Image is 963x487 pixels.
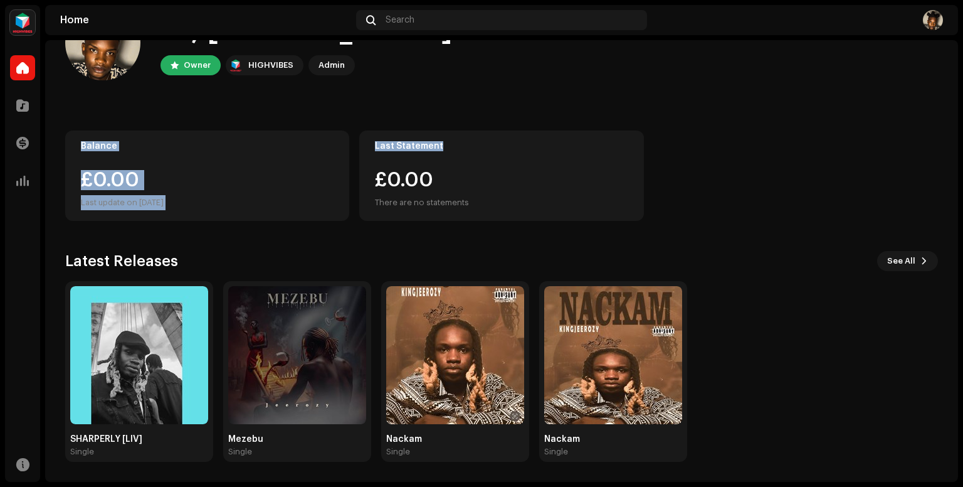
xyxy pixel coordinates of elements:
[544,434,682,444] div: Nackam
[10,10,35,35] img: feab3aad-9b62-475c-8caf-26f15a9573ee
[386,286,524,424] img: 254b863c-1c1e-4945-aff0-1704b6c76a83
[65,5,140,80] img: cc89f9d3-9374-4ae0-a074-51ea49802fbb
[318,58,345,73] div: Admin
[70,434,208,444] div: SHARPERLY [LIV]
[65,251,178,271] h3: Latest Releases
[386,434,524,444] div: Nackam
[359,131,643,221] re-o-card-value: Last Statement
[923,10,943,30] img: cc89f9d3-9374-4ae0-a074-51ea49802fbb
[65,131,349,221] re-o-card-value: Balance
[70,447,94,457] div: Single
[81,141,334,151] div: Balance
[386,15,414,25] span: Search
[70,286,208,424] img: 0b610fe7-f787-4ac3-a3ce-28fedddd4baf
[184,58,211,73] div: Owner
[375,195,469,210] div: There are no statements
[877,251,938,271] button: See All
[248,58,293,73] div: HIGHVIBES
[544,286,682,424] img: ccfb82e6-fac7-4955-8c5b-c7e39de6d431
[375,141,628,151] div: Last Statement
[544,447,568,457] div: Single
[81,195,334,210] div: Last update on [DATE]
[228,286,366,424] img: d162f892-6438-4ccb-91f7-f9e3cc7e634f
[228,58,243,73] img: feab3aad-9b62-475c-8caf-26f15a9573ee
[228,434,366,444] div: Mezebu
[228,447,252,457] div: Single
[60,15,351,25] div: Home
[386,447,410,457] div: Single
[887,249,915,274] span: See All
